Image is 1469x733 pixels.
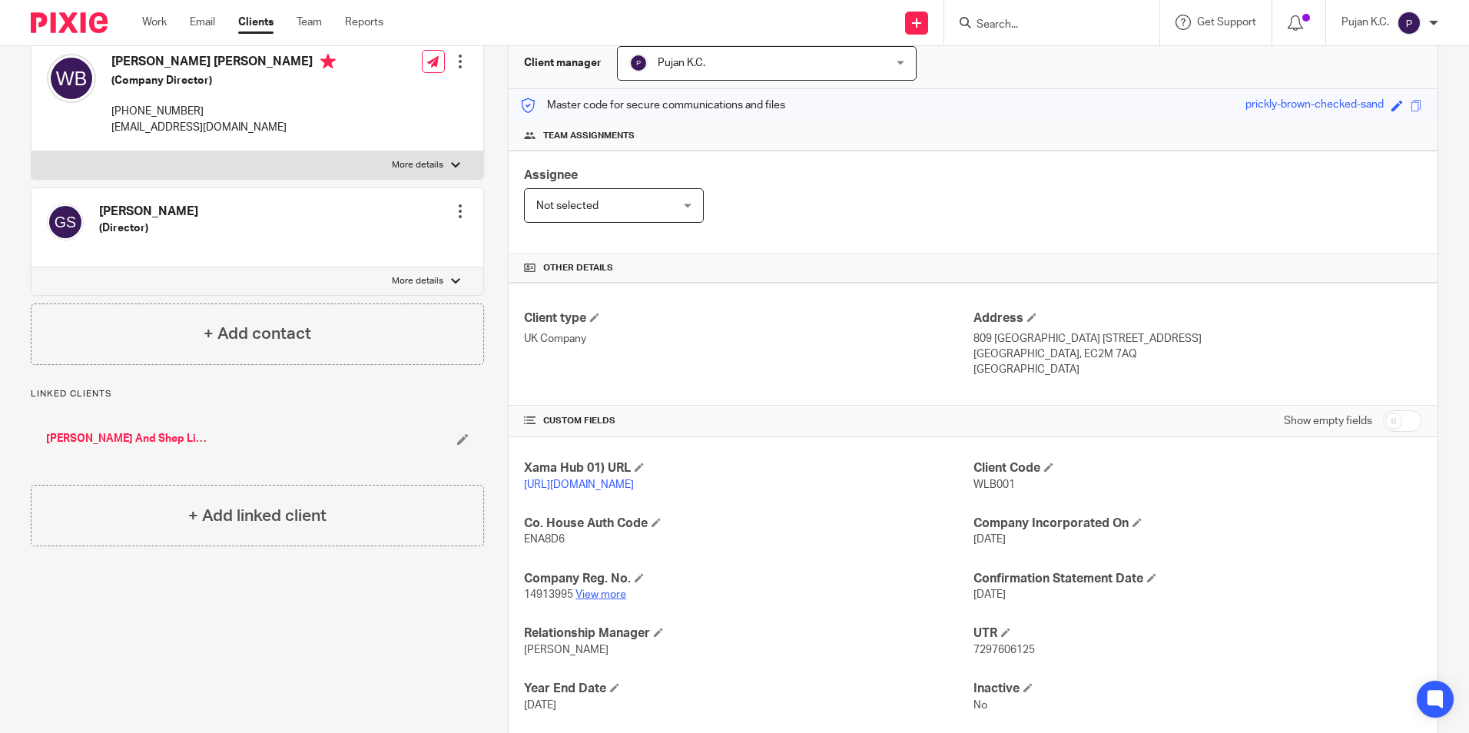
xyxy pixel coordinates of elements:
span: Team assignments [543,130,635,142]
h5: (Director) [99,221,198,236]
h4: [PERSON_NAME] [PERSON_NAME] [111,54,336,73]
p: [GEOGRAPHIC_DATA], EC2M 7AQ [973,347,1422,362]
a: [PERSON_NAME] And Shep Limited [46,431,215,446]
a: Team [297,15,322,30]
h4: Client type [524,310,973,327]
h4: Client Code [973,460,1422,476]
span: [DATE] [973,534,1006,545]
span: ENA8D6 [524,534,565,545]
span: WLB001 [973,479,1015,490]
h4: Company Reg. No. [524,571,973,587]
span: [PERSON_NAME] [524,645,608,655]
img: svg%3E [47,54,96,103]
input: Search [975,18,1113,32]
a: Reports [345,15,383,30]
h4: Year End Date [524,681,973,697]
a: Email [190,15,215,30]
span: [DATE] [973,589,1006,600]
p: UK Company [524,331,973,347]
p: Master code for secure communications and files [520,98,785,113]
h5: (Company Director) [111,73,336,88]
span: No [973,700,987,711]
h4: Xama Hub 01) URL [524,460,973,476]
img: svg%3E [47,204,84,240]
h3: Client manager [524,55,602,71]
a: [URL][DOMAIN_NAME] [524,479,634,490]
h4: Confirmation Statement Date [973,571,1422,587]
span: 7297606125 [973,645,1035,655]
p: [EMAIL_ADDRESS][DOMAIN_NAME] [111,120,336,135]
p: 809 [GEOGRAPHIC_DATA] [STREET_ADDRESS] [973,331,1422,347]
i: Primary [320,54,336,69]
h4: UTR [973,625,1422,642]
img: svg%3E [629,54,648,72]
a: Work [142,15,167,30]
label: Show empty fields [1284,413,1372,429]
span: Not selected [536,201,599,211]
span: Other details [543,262,613,274]
img: svg%3E [1397,11,1421,35]
img: Pixie [31,12,108,33]
h4: + Add linked client [188,504,327,528]
h4: Co. House Auth Code [524,516,973,532]
span: 14913995 [524,589,573,600]
p: Linked clients [31,388,484,400]
h4: Address [973,310,1422,327]
p: [GEOGRAPHIC_DATA] [973,362,1422,377]
div: prickly-brown-checked-sand [1245,97,1384,114]
p: Pujan K.C. [1341,15,1389,30]
h4: CUSTOM FIELDS [524,415,973,427]
p: [PHONE_NUMBER] [111,104,336,119]
a: Clients [238,15,274,30]
h4: + Add contact [204,322,311,346]
span: Get Support [1197,17,1256,28]
span: [DATE] [524,700,556,711]
span: Assignee [524,169,578,181]
span: Pujan K.C. [658,58,705,68]
h4: Company Incorporated On [973,516,1422,532]
h4: Inactive [973,681,1422,697]
h4: [PERSON_NAME] [99,204,198,220]
h4: Relationship Manager [524,625,973,642]
p: More details [392,275,443,287]
p: More details [392,159,443,171]
a: View more [575,589,626,600]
